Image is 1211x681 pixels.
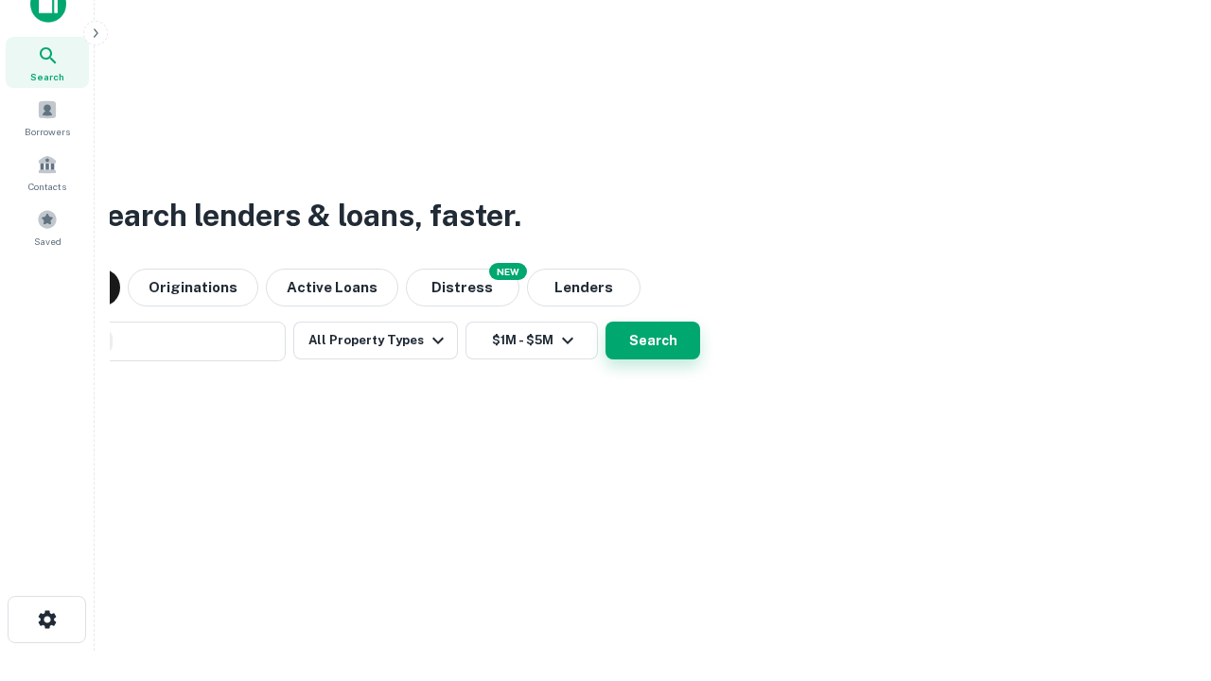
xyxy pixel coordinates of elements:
button: Search [605,322,700,359]
a: Search [6,37,89,88]
a: Borrowers [6,92,89,143]
button: Active Loans [266,269,398,306]
a: Contacts [6,147,89,198]
button: $1M - $5M [465,322,598,359]
button: Search distressed loans with lien and other non-mortgage details. [406,269,519,306]
button: Lenders [527,269,641,306]
span: Contacts [28,179,66,194]
span: Search [30,69,64,84]
button: All Property Types [293,322,458,359]
h3: Search lenders & loans, faster. [86,193,521,238]
a: Saved [6,201,89,253]
div: NEW [489,263,527,280]
span: Saved [34,234,61,249]
span: Borrowers [25,124,70,139]
button: Originations [128,269,258,306]
iframe: Chat Widget [1116,530,1211,620]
